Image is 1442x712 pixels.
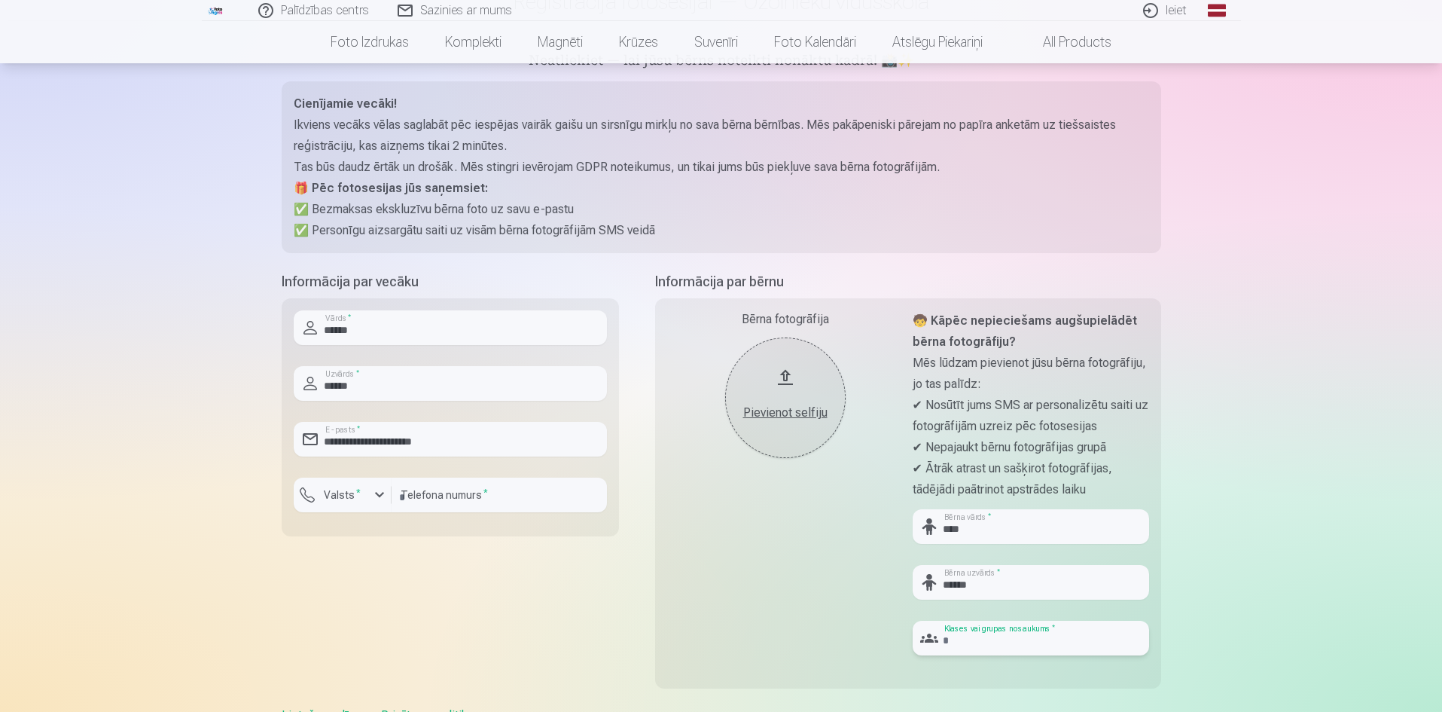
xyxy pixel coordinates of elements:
a: Magnēti [520,21,601,63]
p: ✔ Ātrāk atrast un sašķirot fotogrāfijas, tādējādi paātrinot apstrādes laiku [913,458,1149,500]
p: ✅ Personīgu aizsargātu saiti uz visām bērna fotogrāfijām SMS veidā [294,220,1149,241]
strong: Cienījamie vecāki! [294,96,397,111]
label: Valsts [318,487,367,503]
p: Ikviens vecāks vēlas saglabāt pēc iespējas vairāk gaišu un sirsnīgu mirkļu no sava bērna bērnības... [294,115,1149,157]
a: Foto kalendāri [756,21,874,63]
strong: 🎁 Pēc fotosesijas jūs saņemsiet: [294,181,488,195]
img: /fa1 [208,6,224,15]
p: ✅ Bezmaksas ekskluzīvu bērna foto uz savu e-pastu [294,199,1149,220]
p: Mēs lūdzam pievienot jūsu bērna fotogrāfiju, jo tas palīdz: [913,353,1149,395]
a: Suvenīri [676,21,756,63]
a: All products [1001,21,1130,63]
a: Atslēgu piekariņi [874,21,1001,63]
h5: Informācija par bērnu [655,271,1161,292]
button: Pievienot selfiju [725,338,846,458]
a: Komplekti [427,21,520,63]
p: Tas būs daudz ērtāk un drošāk. Mēs stingri ievērojam GDPR noteikumus, un tikai jums būs piekļuve ... [294,157,1149,178]
a: Foto izdrukas [312,21,427,63]
strong: 🧒 Kāpēc nepieciešams augšupielādēt bērna fotogrāfiju? [913,313,1137,349]
a: Krūzes [601,21,676,63]
h5: Informācija par vecāku [282,271,619,292]
p: ✔ Nepajaukt bērnu fotogrāfijas grupā [913,437,1149,458]
button: Valsts* [294,478,392,512]
div: Bērna fotogrāfija [667,310,904,328]
p: ✔ Nosūtīt jums SMS ar personalizētu saiti uz fotogrāfijām uzreiz pēc fotosesijas [913,395,1149,437]
div: Pievienot selfiju [740,404,831,422]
